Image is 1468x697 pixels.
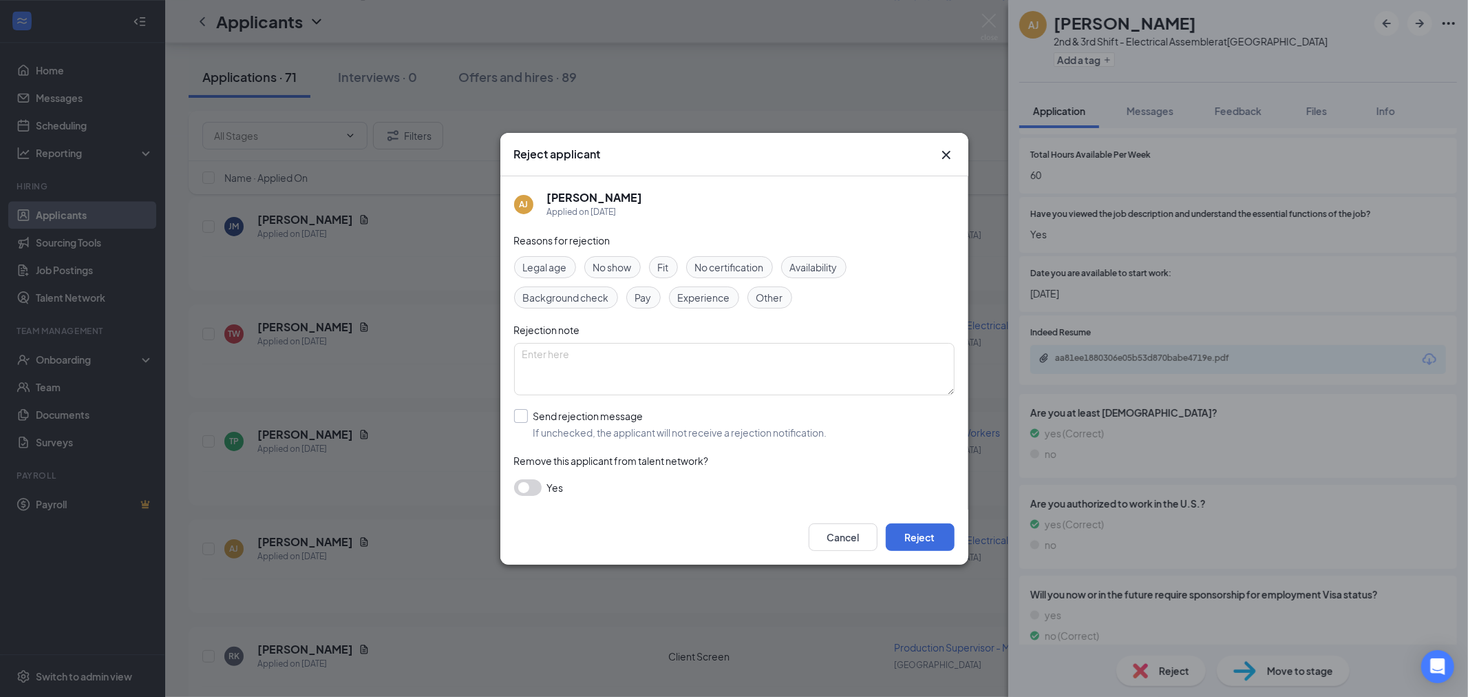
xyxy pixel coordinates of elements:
span: Legal age [523,260,567,275]
span: Remove this applicant from talent network? [514,455,709,467]
button: Reject [886,523,955,551]
span: Availability [790,260,838,275]
span: Fit [658,260,669,275]
div: Open Intercom Messenger [1421,650,1454,683]
span: Yes [547,479,564,496]
span: Reasons for rejection [514,234,610,247]
h3: Reject applicant [514,147,601,162]
span: Background check [523,290,609,305]
button: Close [938,147,955,163]
span: Rejection note [514,324,580,336]
span: No certification [695,260,764,275]
div: AJ [519,198,528,210]
svg: Cross [938,147,955,163]
span: Pay [635,290,652,305]
h5: [PERSON_NAME] [547,190,643,205]
div: Applied on [DATE] [547,205,643,219]
span: Other [756,290,783,305]
span: No show [593,260,632,275]
span: Experience [678,290,730,305]
button: Cancel [809,523,877,551]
